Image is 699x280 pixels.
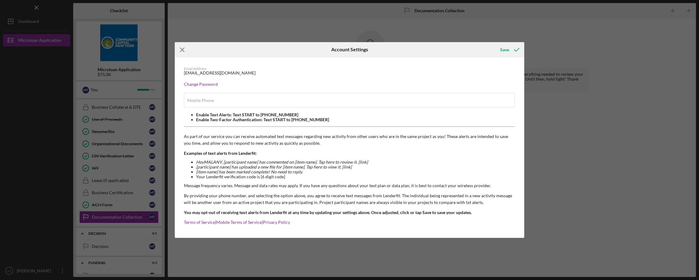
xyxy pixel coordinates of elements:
[184,182,515,189] p: Message frequency varies. Message and data rates may apply. If you have any questions about your ...
[184,219,515,226] p: | |
[500,44,509,56] div: Save
[184,82,515,87] div: Change Password
[184,220,215,225] a: Terms of Service
[184,67,515,71] div: Email Address
[331,47,368,52] h6: Account Settings
[196,112,515,117] li: Enable Text Alerts: Text START to [PHONE_NUMBER]
[196,160,515,165] li: Hey MALANY , [participant name] has commented on [item name]. Tap here to review it. [link]
[184,192,515,206] p: By providing your phone number, and selecting the option above, you agree to receive text message...
[196,117,515,122] li: Enable Two-Factor Authentication: Text START to [PHONE_NUMBER]
[184,209,515,216] p: You may opt-out of receiving text alerts from Lenderfit at any time by updating your settings abo...
[184,133,515,147] p: As part of our service you can receive automated text messages regarding new activity from other ...
[196,174,515,179] li: Your Lenderfit verification code is [6 digit code]
[196,169,515,174] li: [item name] has been marked complete! No need to reply.
[263,220,290,225] a: Privacy Policy
[184,71,256,75] div: [EMAIL_ADDRESS][DOMAIN_NAME]
[184,150,515,157] p: Examples of text alerts from Lenderfit:
[494,44,524,56] button: Save
[187,98,214,103] label: Mobile Phone
[196,165,515,169] li: [participant name] has uploaded a new file for [item name]. Tap here to view it. [link]
[216,220,262,225] a: Mobile Terms of Service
